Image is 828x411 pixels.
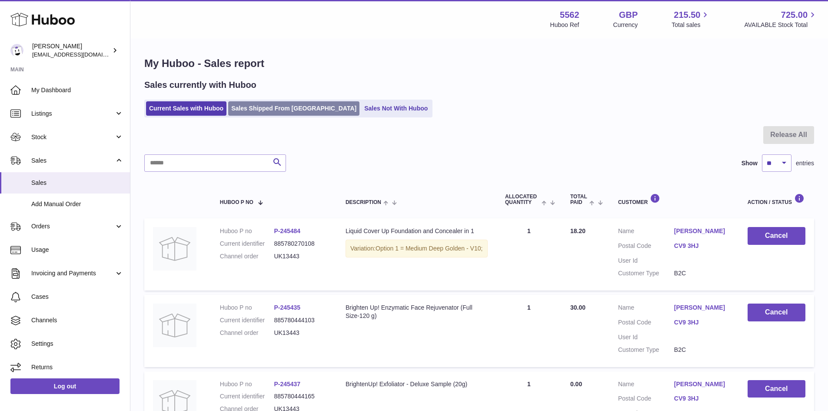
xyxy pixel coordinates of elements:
[618,194,730,205] div: Customer
[618,346,674,354] dt: Customer Type
[618,380,674,391] dt: Name
[220,200,253,205] span: Huboo P no
[744,21,818,29] span: AVAILABLE Stock Total
[619,9,638,21] strong: GBP
[346,227,488,235] div: Liquid Cover Up Foundation and Concealer in 1
[274,381,300,388] a: P-245437
[274,227,300,234] a: P-245484
[560,9,579,21] strong: 5562
[153,304,196,347] img: no-photo.jpg
[674,318,730,327] a: CV9 3HJ
[674,9,700,21] span: 215.50
[274,392,328,401] dd: 885780444165
[274,316,328,324] dd: 885780444103
[144,79,256,91] h2: Sales currently with Huboo
[672,9,710,29] a: 215.50 Total sales
[618,269,674,277] dt: Customer Type
[748,380,805,398] button: Cancel
[220,304,274,312] dt: Huboo P no
[674,304,730,312] a: [PERSON_NAME]
[613,21,638,29] div: Currency
[31,316,123,324] span: Channels
[220,227,274,235] dt: Huboo P no
[748,227,805,245] button: Cancel
[748,304,805,321] button: Cancel
[32,42,110,59] div: [PERSON_NAME]
[796,159,814,167] span: entries
[220,252,274,261] dt: Channel order
[674,227,730,235] a: [PERSON_NAME]
[496,295,562,367] td: 1
[32,51,128,58] span: [EMAIL_ADDRESS][DOMAIN_NAME]
[618,304,674,314] dt: Name
[496,218,562,291] td: 1
[570,304,585,311] span: 30.00
[674,380,730,388] a: [PERSON_NAME]
[346,304,488,320] div: Brighten Up! Enzymatic Face Rejuvenator (Full Size-120 g)
[220,329,274,337] dt: Channel order
[674,242,730,250] a: CV9 3HJ
[31,86,123,94] span: My Dashboard
[570,227,585,234] span: 18.20
[274,304,300,311] a: P-245435
[31,157,114,165] span: Sales
[31,269,114,277] span: Invoicing and Payments
[781,9,808,21] span: 725.00
[346,200,381,205] span: Description
[550,21,579,29] div: Huboo Ref
[31,179,123,187] span: Sales
[618,333,674,341] dt: User Id
[31,340,123,348] span: Settings
[220,240,274,248] dt: Current identifier
[672,21,710,29] span: Total sales
[274,252,328,261] dd: UK13443
[220,380,274,388] dt: Huboo P no
[744,9,818,29] a: 725.00 AVAILABLE Stock Total
[144,57,814,70] h1: My Huboo - Sales report
[220,316,274,324] dt: Current identifier
[618,242,674,252] dt: Postal Code
[31,246,123,254] span: Usage
[31,363,123,371] span: Returns
[228,101,359,116] a: Sales Shipped From [GEOGRAPHIC_DATA]
[618,394,674,405] dt: Postal Code
[31,222,114,231] span: Orders
[31,200,123,208] span: Add Manual Order
[674,346,730,354] dd: B2C
[618,318,674,329] dt: Postal Code
[742,159,758,167] label: Show
[570,194,587,205] span: Total paid
[618,227,674,237] dt: Name
[570,381,582,388] span: 0.00
[361,101,431,116] a: Sales Not With Huboo
[376,245,482,252] span: Option 1 = Medium Deep Golden - V10;
[505,194,539,205] span: ALLOCATED Quantity
[10,378,120,394] a: Log out
[153,227,196,271] img: no-photo.jpg
[274,329,328,337] dd: UK13443
[674,269,730,277] dd: B2C
[31,293,123,301] span: Cases
[31,110,114,118] span: Listings
[346,240,488,257] div: Variation:
[10,44,23,57] img: internalAdmin-5562@internal.huboo.com
[618,257,674,265] dt: User Id
[274,240,328,248] dd: 885780270108
[346,380,488,388] div: BrightenUp! Exfoliator - Deluxe Sample (20g)
[146,101,226,116] a: Current Sales with Huboo
[31,133,114,141] span: Stock
[220,392,274,401] dt: Current identifier
[674,394,730,403] a: CV9 3HJ
[748,194,805,205] div: Action / Status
